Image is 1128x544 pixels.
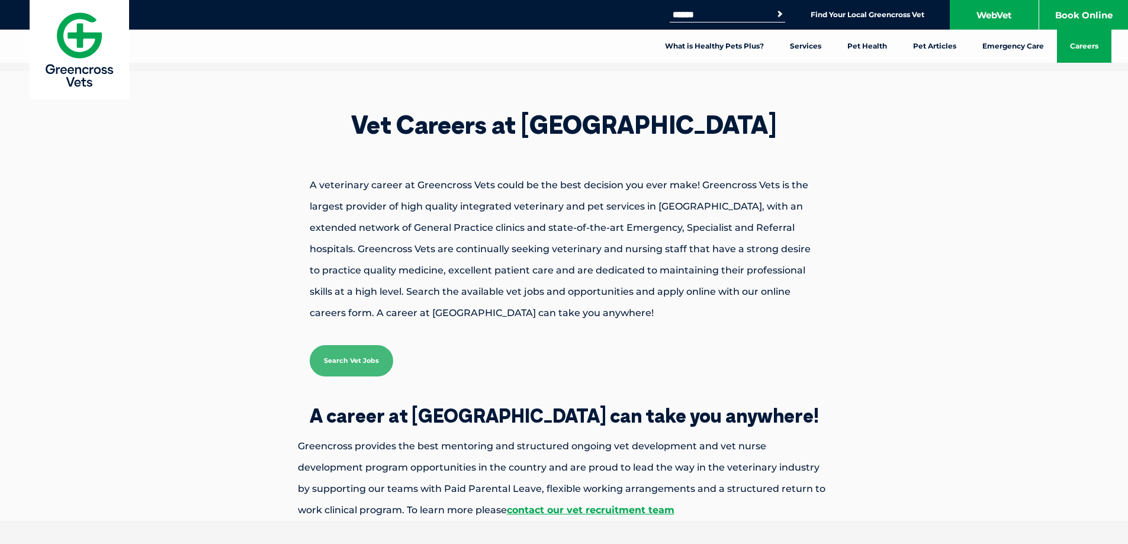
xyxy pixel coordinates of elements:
[969,30,1057,63] a: Emergency Care
[811,10,924,20] a: Find Your Local Greencross Vet
[652,30,777,63] a: What is Healthy Pets Plus?
[256,406,872,425] h2: A career at [GEOGRAPHIC_DATA] can take you anywhere!
[774,8,786,20] button: Search
[900,30,969,63] a: Pet Articles
[1057,30,1111,63] a: Careers
[310,345,393,376] a: Search Vet Jobs
[777,30,834,63] a: Services
[268,175,860,324] p: A veterinary career at Greencross Vets could be the best decision you ever make! Greencross Vets ...
[268,112,860,137] h1: Vet Careers at [GEOGRAPHIC_DATA]
[507,504,674,516] a: contact our vet recruitment team
[256,436,872,521] p: Greencross provides the best mentoring and structured ongoing vet development and vet nurse devel...
[834,30,900,63] a: Pet Health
